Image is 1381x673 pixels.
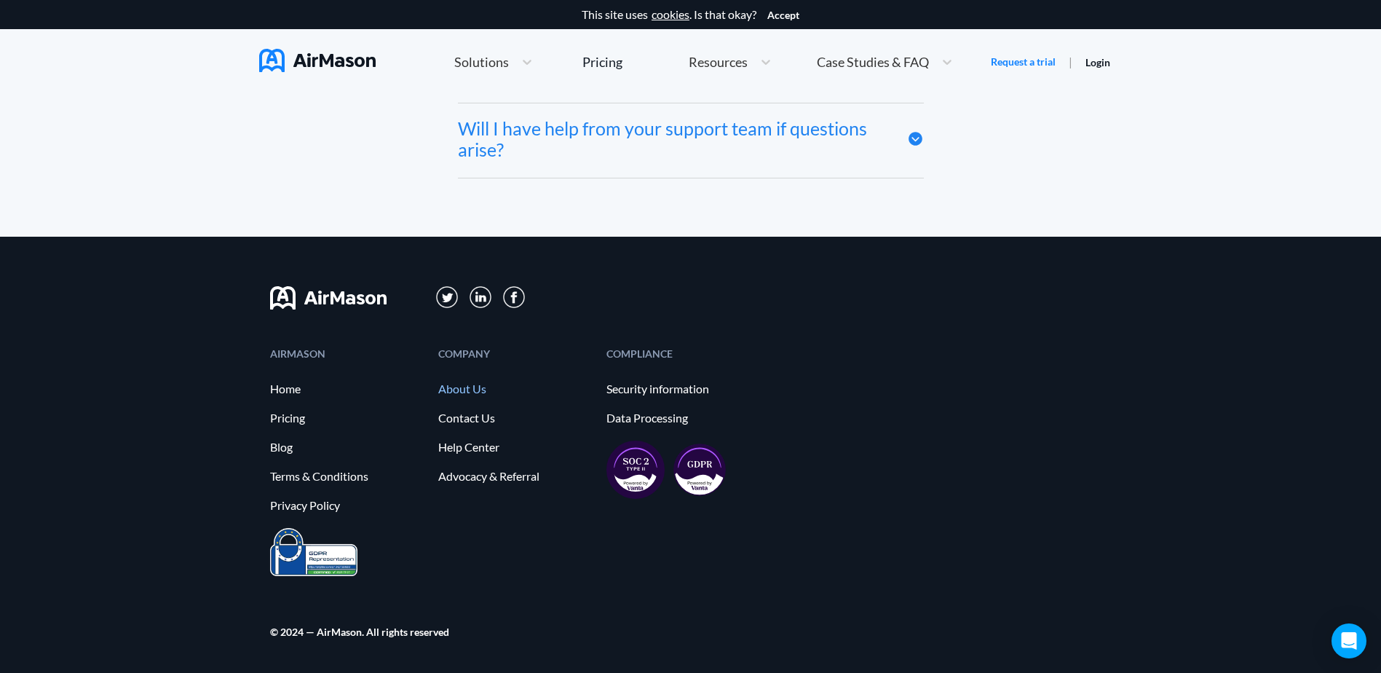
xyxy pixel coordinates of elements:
a: Privacy Policy [270,499,424,512]
a: Login [1085,56,1110,68]
img: svg+xml;base64,PD94bWwgdmVyc2lvbj0iMS4wIiBlbmNvZGluZz0iVVRGLTgiPz4KPHN2ZyB3aWR0aD0iMzFweCIgaGVpZ2... [470,286,492,309]
div: AIRMASON [270,349,424,358]
img: prighter-certificate-eu-7c0b0bead1821e86115914626e15d079.png [270,528,357,577]
div: COMPANY [438,349,592,358]
a: Pricing [270,412,424,425]
img: svg+xml;base64,PD94bWwgdmVyc2lvbj0iMS4wIiBlbmNvZGluZz0iVVRGLTgiPz4KPHN2ZyB3aWR0aD0iMzBweCIgaGVpZ2... [503,286,525,308]
img: svg+xml;base64,PHN2ZyB3aWR0aD0iMTYwIiBoZWlnaHQ9IjMyIiB2aWV3Qm94PSIwIDAgMTYwIDMyIiBmaWxsPSJub25lIi... [270,286,387,310]
img: svg+xml;base64,PD94bWwgdmVyc2lvbj0iMS4wIiBlbmNvZGluZz0iVVRGLTgiPz4KPHN2ZyB3aWR0aD0iMzFweCIgaGVpZ2... [436,286,459,309]
span: Case Studies & FAQ [817,55,929,68]
a: Contact Us [438,412,592,425]
a: Security information [606,382,760,395]
a: cookies [652,8,689,21]
button: Accept cookies [767,9,799,21]
img: gdpr-98ea35551734e2af8fd9405dbdaf8c18.svg [673,444,726,496]
div: Will I have help from your support team if questions arise? [458,118,885,160]
div: Pricing [582,55,622,68]
a: Request a trial [991,55,1056,69]
a: Pricing [582,49,622,75]
img: soc2-17851990f8204ed92eb8cdb2d5e8da73.svg [606,441,665,499]
img: AirMason Logo [259,49,376,72]
a: Data Processing [606,412,760,425]
span: Resources [689,55,748,68]
a: Home [270,382,424,395]
a: Advocacy & Referral [438,470,592,483]
a: Terms & Conditions [270,470,424,483]
span: | [1069,55,1072,68]
a: About Us [438,382,592,395]
a: Help Center [438,441,592,454]
div: © 2024 — AirMason. All rights reserved [270,627,449,637]
a: Blog [270,441,424,454]
div: Open Intercom Messenger [1331,623,1366,658]
div: COMPLIANCE [606,349,760,358]
span: Solutions [454,55,509,68]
